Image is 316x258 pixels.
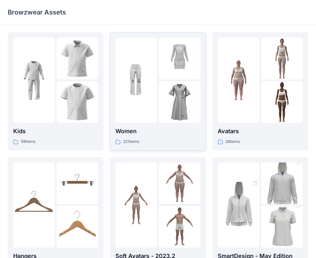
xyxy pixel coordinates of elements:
img: folder 3 [261,81,303,123]
p: 26 items [226,138,240,145]
img: folder 2 [261,38,303,79]
img: folder 2 [57,163,98,204]
p: 221 items [123,138,139,145]
img: folder 1 [13,60,55,101]
p: Browzwear Assets [8,8,66,17]
img: folder 3 [159,206,200,248]
a: folder 1folder 2folder 3Women221items [110,32,206,151]
p: Avatars [218,127,303,136]
a: folder 1folder 2folder 3Kids59items [8,32,104,151]
img: folder 3 [57,206,98,248]
img: folder 1 [218,174,259,236]
img: folder 3 [159,81,200,123]
img: folder 1 [115,184,157,226]
p: Kids [13,127,98,136]
img: folder 2 [57,38,98,79]
p: 59 items [21,138,35,145]
img: folder 3 [57,81,98,123]
img: folder 2 [159,38,200,79]
a: folder 1folder 2folder 3Avatars26items [212,32,308,151]
img: folder 1 [218,60,259,101]
p: Women [115,127,200,136]
img: folder 2 [261,152,303,215]
img: folder 1 [13,184,55,226]
img: folder 2 [159,163,200,204]
img: folder 1 [115,60,157,101]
